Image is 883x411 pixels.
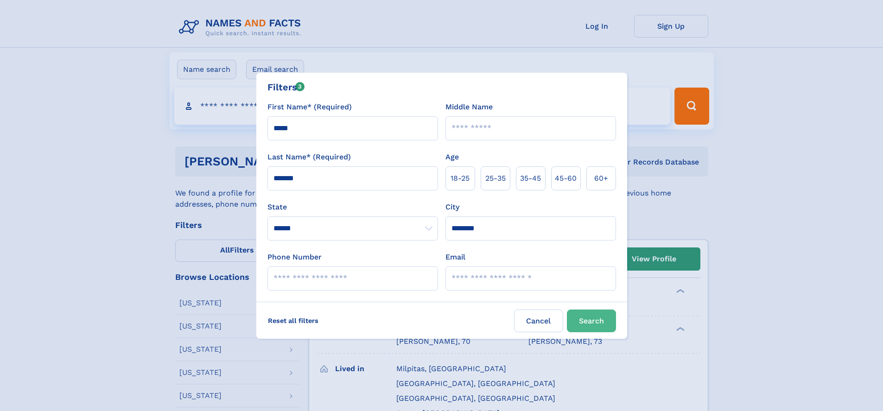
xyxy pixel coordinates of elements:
[267,152,351,163] label: Last Name* (Required)
[267,80,305,94] div: Filters
[267,101,352,113] label: First Name* (Required)
[267,252,322,263] label: Phone Number
[445,152,459,163] label: Age
[514,310,563,332] label: Cancel
[267,202,438,213] label: State
[555,173,577,184] span: 45‑60
[485,173,506,184] span: 25‑35
[445,252,465,263] label: Email
[445,101,493,113] label: Middle Name
[567,310,616,332] button: Search
[451,173,470,184] span: 18‑25
[262,310,324,332] label: Reset all filters
[594,173,608,184] span: 60+
[520,173,541,184] span: 35‑45
[445,202,459,213] label: City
